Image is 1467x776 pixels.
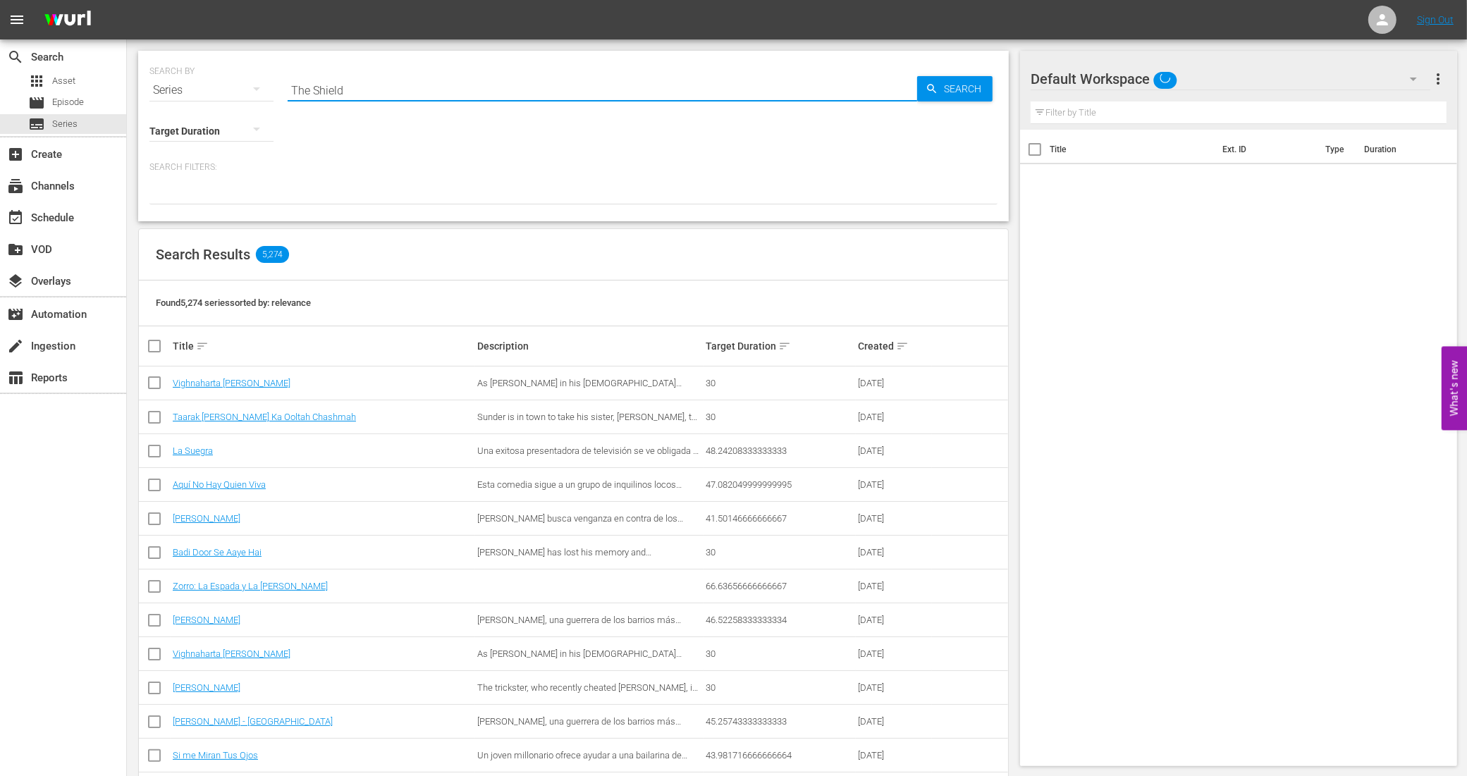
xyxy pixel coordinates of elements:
[7,369,24,386] span: Reports
[28,94,45,111] span: Episode
[706,547,854,558] div: 30
[1214,130,1317,169] th: Ext. ID
[477,479,682,511] span: Esta comedia sigue a un grupo de inquilinos locos mientras llenan el vecindario con sus chismes y...
[173,615,240,625] a: [PERSON_NAME]
[706,338,854,355] div: Target Duration
[706,479,854,490] div: 47.082049999999995
[858,378,930,388] div: [DATE]
[477,513,687,545] span: [PERSON_NAME] busca venganza en contra de los hombres que destruyeron su niñez, pero se enamora i...
[7,146,24,163] span: Create
[858,547,930,558] div: [DATE]
[706,378,854,388] div: 30
[858,338,930,355] div: Created
[706,581,854,591] div: 66.63656666666667
[173,648,290,659] a: Vighnaharta [PERSON_NAME]
[7,241,24,258] span: VOD
[1430,70,1447,87] span: more_vert
[34,4,102,37] img: ans4CAIJ8jUAAAAAAAAAAAAAAAAAAAAAAAAgQb4GAAAAAAAAAAAAAAAAAAAAAAAAJMjXAAAAAAAAAAAAAAAAAAAAAAAAgAT5G...
[173,716,333,727] a: [PERSON_NAME] - [GEOGRAPHIC_DATA]
[156,246,250,263] span: Search Results
[858,648,930,659] div: [DATE]
[938,76,993,101] span: Search
[858,479,930,490] div: [DATE]
[477,716,697,748] span: [PERSON_NAME], una guerrera de los barrios más pobres de [GEOGRAPHIC_DATA] que decide cambiar su ...
[1430,62,1447,96] button: more_vert
[7,209,24,226] span: Schedule
[706,445,854,456] div: 48.24208333333333
[173,479,266,490] a: Aquí No Hay Quien Viva
[1442,346,1467,430] button: Open Feedback Widget
[1050,130,1214,169] th: Title
[706,412,854,422] div: 30
[706,513,854,524] div: 41.50146666666667
[1417,14,1454,25] a: Sign Out
[173,547,262,558] a: Badi Door Se Aaye Hai
[706,750,854,760] div: 43.981716666666664
[896,340,909,352] span: sort
[858,513,930,524] div: [DATE]
[858,750,930,760] div: [DATE]
[477,412,697,433] span: Sunder is in town to take his sister, [PERSON_NAME], to [GEOGRAPHIC_DATA].
[858,445,930,456] div: [DATE]
[706,682,854,693] div: 30
[858,716,930,727] div: [DATE]
[477,445,699,477] span: Una exitosa presentadora de televisión se ve obligada a regresar a casa con su caótica familia lu...
[706,648,854,659] div: 30
[7,49,24,66] span: Search
[52,117,78,131] span: Series
[28,116,45,133] span: Series
[778,340,791,352] span: sort
[858,615,930,625] div: [DATE]
[196,340,209,352] span: sort
[7,338,24,355] span: Ingestion
[173,513,240,524] a: [PERSON_NAME]
[156,297,311,308] span: Found 5,274 series sorted by: relevance
[706,615,854,625] div: 46.52258333333334
[706,716,854,727] div: 45.25743333333333
[858,682,930,693] div: [DATE]
[7,273,24,290] span: Overlays
[1031,59,1430,99] div: Default Workspace
[52,74,75,88] span: Asset
[1317,130,1356,169] th: Type
[7,306,24,323] span: Automation
[149,70,274,110] div: Series
[858,581,930,591] div: [DATE]
[477,615,697,646] span: [PERSON_NAME], una guerrera de los barrios más pobres de [GEOGRAPHIC_DATA] que decide cambiar su ...
[256,246,289,263] span: 5,274
[477,378,696,409] span: As [PERSON_NAME] in his [DEMOGRAPHIC_DATA] avatar has travelled to meet [PERSON_NAME], she tells ...
[1356,130,1440,169] th: Duration
[917,76,993,101] button: Search
[173,445,213,456] a: La Suegra
[28,73,45,90] span: Asset
[7,178,24,195] span: Channels
[52,95,84,109] span: Episode
[173,682,240,693] a: [PERSON_NAME]
[149,161,998,173] p: Search Filters:
[8,11,25,28] span: menu
[173,412,356,422] a: Taarak [PERSON_NAME] Ka Ooltah Chashmah
[477,340,701,352] div: Description
[173,581,328,591] a: Zorro: La Espada y La [PERSON_NAME]
[173,378,290,388] a: Vighnaharta [PERSON_NAME]
[173,750,258,760] a: Si me Miran Tus Ojos
[477,682,698,703] span: The trickster, who recently cheated [PERSON_NAME], is now at Tenali’s home pretending
[477,547,685,579] span: [PERSON_NAME] has lost his memory and [PERSON_NAME] is trying hard to help him regain his memory ...
[477,648,696,680] span: As [PERSON_NAME] in his [DEMOGRAPHIC_DATA] avatar has travelled to meet [PERSON_NAME], she tells ...
[858,412,930,422] div: [DATE]
[173,338,473,355] div: Title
